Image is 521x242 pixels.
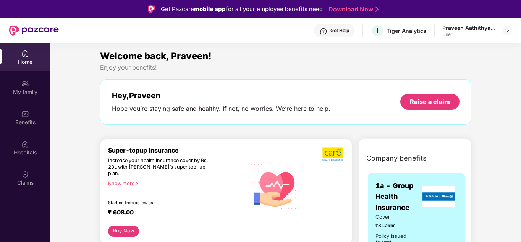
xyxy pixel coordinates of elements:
div: Hope you’re staying safe and healthy. If not, no worries. We’re here to help. [112,105,330,113]
img: insurerLogo [422,186,455,207]
div: Starting from as low as [108,200,214,206]
div: Policy issued [375,232,406,240]
a: Download Now [328,5,376,13]
img: svg+xml;base64,PHN2ZyB3aWR0aD0iMjAiIGhlaWdodD0iMjAiIHZpZXdCb3g9IjAgMCAyMCAyMCIgZmlsbD0ibm9uZSIgeG... [21,80,29,88]
img: svg+xml;base64,PHN2ZyB4bWxucz0iaHR0cDovL3d3dy53My5vcmcvMjAwMC9zdmciIHhtbG5zOnhsaW5rPSJodHRwOi8vd3... [246,156,305,216]
div: Praveen Aathithyan K S [442,24,496,31]
span: T [375,26,380,35]
div: ₹ 608.00 [108,209,238,218]
img: svg+xml;base64,PHN2ZyBpZD0iQmVuZWZpdHMiIHhtbG5zPSJodHRwOi8vd3d3LnczLm9yZy8yMDAwL3N2ZyIgd2lkdGg9Ij... [21,110,29,118]
img: b5dec4f62d2307b9de63beb79f102df3.png [322,147,344,161]
span: 1a - Group Health Insurance [375,180,421,213]
img: svg+xml;base64,PHN2ZyBpZD0iSG9tZSIgeG1sbnM9Imh0dHA6Ly93d3cudzMub3JnLzIwMDAvc3ZnIiB3aWR0aD0iMjAiIG... [21,50,29,57]
strong: mobile app [194,5,226,13]
img: svg+xml;base64,PHN2ZyBpZD0iSG9zcGl0YWxzIiB4bWxucz0iaHR0cDovL3d3dy53My5vcmcvMjAwMC9zdmciIHdpZHRoPS... [21,140,29,148]
span: Cover [375,213,411,221]
div: Get Help [330,28,349,34]
img: New Pazcare Logo [9,26,59,36]
button: Buy Now [108,226,139,237]
div: Tiger Analytics [387,27,426,34]
img: Stroke [375,5,379,13]
span: right [134,181,139,185]
div: Hey, Praveen [112,91,330,100]
span: ₹8 Lakhs [375,222,411,229]
div: Enjoy your benefits! [100,63,471,71]
div: Super-topup Insurance [108,147,246,154]
img: svg+xml;base64,PHN2ZyBpZD0iQ2xhaW0iIHhtbG5zPSJodHRwOi8vd3d3LnczLm9yZy8yMDAwL3N2ZyIgd2lkdGg9IjIwIi... [21,171,29,178]
span: Welcome back, Praveen! [100,50,212,62]
span: Company benefits [366,153,427,164]
div: Raise a claim [410,97,450,106]
img: Logo [148,5,155,13]
div: Know more [108,180,241,186]
div: User [442,31,496,37]
img: svg+xml;base64,PHN2ZyBpZD0iSGVscC0zMngzMiIgeG1sbnM9Imh0dHA6Ly93d3cudzMub3JnLzIwMDAvc3ZnIiB3aWR0aD... [320,28,327,35]
div: Get Pazcare for all your employee benefits need [161,5,323,14]
img: svg+xml;base64,PHN2ZyBpZD0iRHJvcGRvd24tMzJ4MzIiIHhtbG5zPSJodHRwOi8vd3d3LnczLm9yZy8yMDAwL3N2ZyIgd2... [504,28,510,34]
div: Increase your health insurance cover by Rs. 20L with [PERSON_NAME]’s super top-up plan. [108,158,213,177]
